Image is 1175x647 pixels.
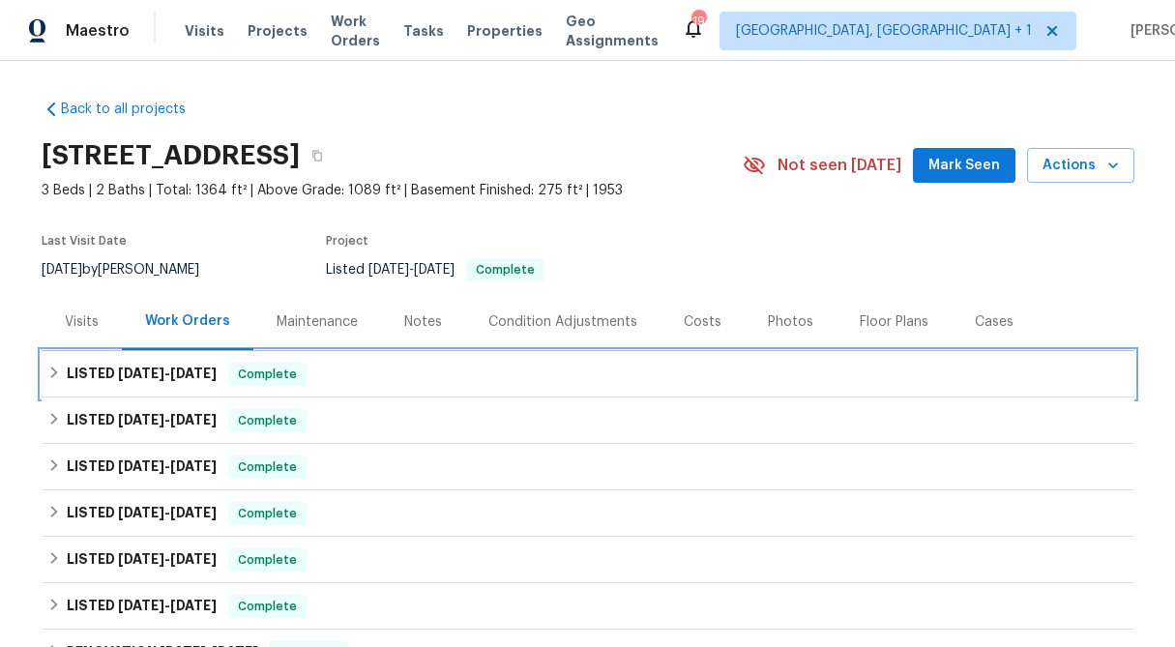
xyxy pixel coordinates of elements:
span: - [118,413,217,426]
button: Copy Address [300,138,335,173]
span: - [118,599,217,612]
div: Work Orders [145,311,230,331]
span: [GEOGRAPHIC_DATA], [GEOGRAPHIC_DATA] + 1 [736,21,1032,41]
span: - [118,459,217,473]
span: [DATE] [170,459,217,473]
span: Complete [230,550,305,570]
div: Maintenance [277,312,358,332]
span: [DATE] [118,599,164,612]
div: LISTED [DATE]-[DATE]Complete [42,351,1134,397]
span: [DATE] [118,506,164,519]
span: Project [326,235,368,247]
span: Maestro [66,21,130,41]
div: LISTED [DATE]-[DATE]Complete [42,537,1134,583]
span: Listed [326,263,544,277]
span: [DATE] [118,459,164,473]
div: by [PERSON_NAME] [42,258,222,281]
span: Properties [467,21,543,41]
span: [DATE] [170,599,217,612]
span: Complete [468,264,543,276]
h6: LISTED [67,502,217,525]
div: Visits [65,312,99,332]
span: Mark Seen [928,154,1000,178]
h6: LISTED [67,595,217,618]
span: Last Visit Date [42,235,127,247]
span: - [368,263,455,277]
div: LISTED [DATE]-[DATE]Complete [42,490,1134,537]
span: Tasks [403,24,444,38]
span: - [118,367,217,380]
div: Photos [768,312,813,332]
span: [DATE] [170,552,217,566]
div: LISTED [DATE]-[DATE]Complete [42,444,1134,490]
h6: LISTED [67,363,217,386]
span: Geo Assignments [566,12,659,50]
span: Complete [230,504,305,523]
div: Floor Plans [860,312,928,332]
div: LISTED [DATE]-[DATE]Complete [42,583,1134,630]
h6: LISTED [67,409,217,432]
span: Complete [230,365,305,384]
h6: LISTED [67,456,217,479]
span: [DATE] [170,506,217,519]
span: Complete [230,597,305,616]
span: Work Orders [331,12,380,50]
span: 3 Beds | 2 Baths | Total: 1364 ft² | Above Grade: 1089 ft² | Basement Finished: 275 ft² | 1953 [42,181,743,200]
span: [DATE] [368,263,409,277]
span: Actions [1043,154,1119,178]
a: Back to all projects [42,100,227,119]
span: [DATE] [118,367,164,380]
span: [DATE] [118,413,164,426]
span: Visits [185,21,224,41]
div: LISTED [DATE]-[DATE]Complete [42,397,1134,444]
span: [DATE] [170,413,217,426]
span: Complete [230,457,305,477]
span: [DATE] [170,367,217,380]
div: Costs [684,312,721,332]
h6: LISTED [67,548,217,572]
button: Actions [1027,148,1134,184]
span: [DATE] [42,263,82,277]
div: Condition Adjustments [488,312,637,332]
h2: [STREET_ADDRESS] [42,146,300,165]
span: [DATE] [414,263,455,277]
span: Projects [248,21,308,41]
button: Mark Seen [913,148,1015,184]
span: - [118,506,217,519]
span: [DATE] [118,552,164,566]
span: - [118,552,217,566]
span: Complete [230,411,305,430]
div: 19 [691,12,705,31]
div: Notes [404,312,442,332]
div: Cases [975,312,1013,332]
span: Not seen [DATE] [778,156,901,175]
